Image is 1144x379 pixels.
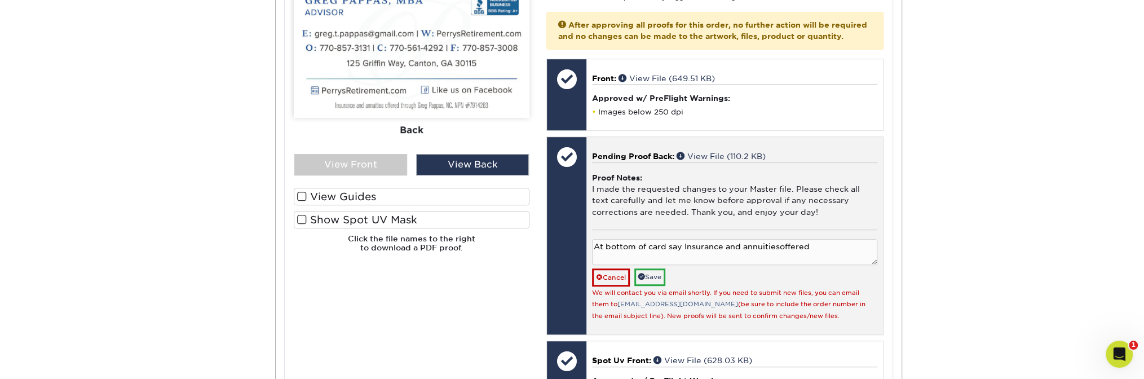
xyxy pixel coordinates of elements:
div: I made the requested changes to your Master file. Please check all text carefully and let me know... [592,162,877,230]
li: Images below 250 dpi [592,107,877,117]
span: Front: [592,74,616,83]
a: View File (649.51 KB) [619,74,715,83]
iframe: Intercom live chat [1106,341,1133,368]
span: Spot Uv Front: [592,356,651,365]
a: Save [634,268,665,286]
h4: Approved w/ PreFlight Warnings: [592,94,877,103]
h6: Click the file names to the right to download a PDF proof. [294,234,529,262]
span: 1 [1129,341,1138,350]
div: Back [294,118,529,143]
a: View File (628.03 KB) [653,356,752,365]
strong: Proof Notes: [592,173,642,182]
a: Cancel [592,268,630,287]
label: View Guides [294,188,529,205]
strong: After approving all proofs for this order, no further action will be required and no changes can ... [558,20,867,41]
small: We will contact you via email shortly. If you need to submit new files, you can email them to (be... [592,289,865,320]
div: View Front [294,154,407,175]
div: View Back [416,154,529,175]
a: View File (110.2 KB) [677,152,766,161]
label: Show Spot UV Mask [294,211,529,228]
a: [EMAIL_ADDRESS][DOMAIN_NAME] [617,301,738,308]
span: Pending Proof Back: [592,152,674,161]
